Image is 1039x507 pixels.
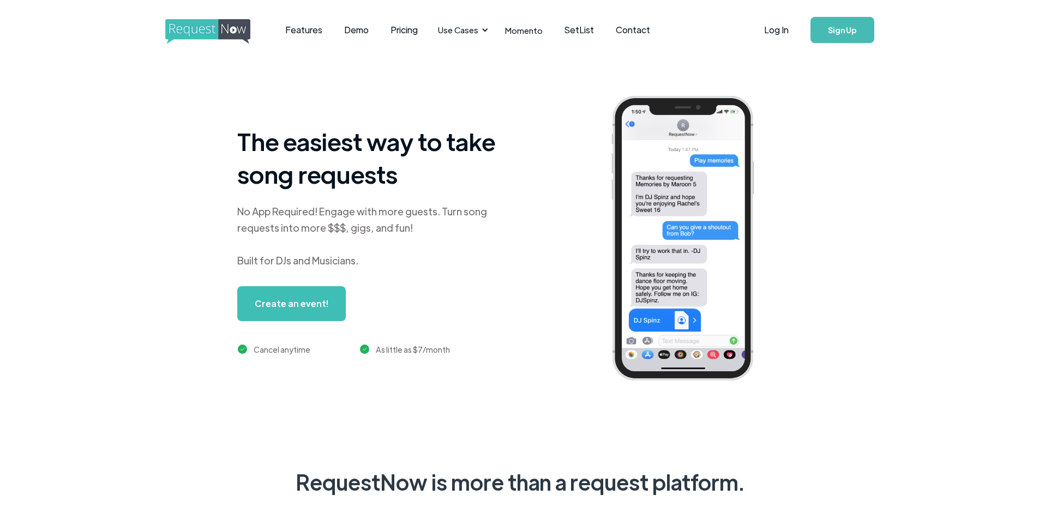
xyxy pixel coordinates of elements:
[599,88,783,392] img: iphone screenshot
[380,13,429,47] a: Pricing
[605,13,661,47] a: Contact
[237,125,510,190] h1: The easiest way to take song requests
[237,203,510,269] div: No App Required! Engage with more guests. Turn song requests into more $$$, gigs, and fun! Built ...
[758,336,875,369] img: venmo screenshot
[165,19,271,44] img: requestnow logo
[554,13,605,47] a: SetList
[438,24,478,36] div: Use Cases
[238,345,247,354] img: green checkmark
[274,13,333,47] a: Features
[237,286,346,321] a: Create an event!
[254,343,310,356] div: Cancel anytime
[494,14,554,46] a: Momento
[431,13,491,47] div: Use Cases
[360,345,369,354] img: green checkmark
[758,371,875,403] img: contact card example
[165,19,247,41] a: home
[810,17,874,43] a: Sign Up
[333,13,380,47] a: Demo
[753,11,800,49] a: Log In
[376,343,450,356] div: As little as $7/month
